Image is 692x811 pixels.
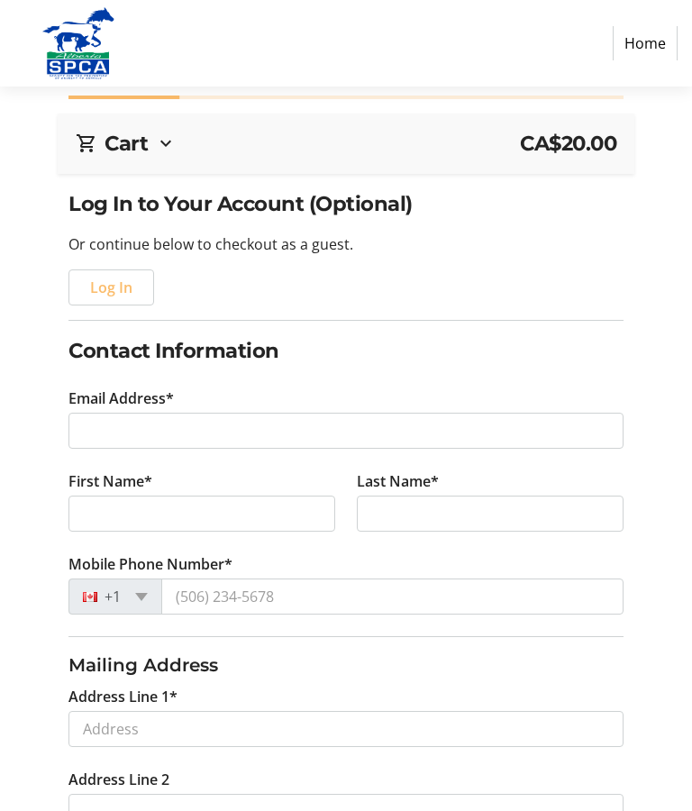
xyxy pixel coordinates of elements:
label: Address Line 1* [68,686,178,707]
h2: Cart [105,128,148,159]
label: Last Name* [357,470,439,492]
input: Address [68,711,624,747]
label: First Name* [68,470,152,492]
a: Home [613,26,678,60]
button: Log In [68,269,154,305]
label: Mobile Phone Number* [68,553,232,575]
h3: Mailing Address [68,652,624,679]
img: Alberta SPCA's Logo [14,7,142,79]
div: CartCA$20.00 [76,128,616,159]
h2: Contact Information [68,335,624,366]
p: Or continue below to checkout as a guest. [68,233,624,255]
h2: Log In to Your Account (Optional) [68,188,624,219]
span: Log In [90,277,132,298]
label: Email Address* [68,387,174,409]
label: Address Line 2 [68,769,169,790]
input: (506) 234-5678 [161,579,624,615]
span: CA$20.00 [520,128,616,159]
